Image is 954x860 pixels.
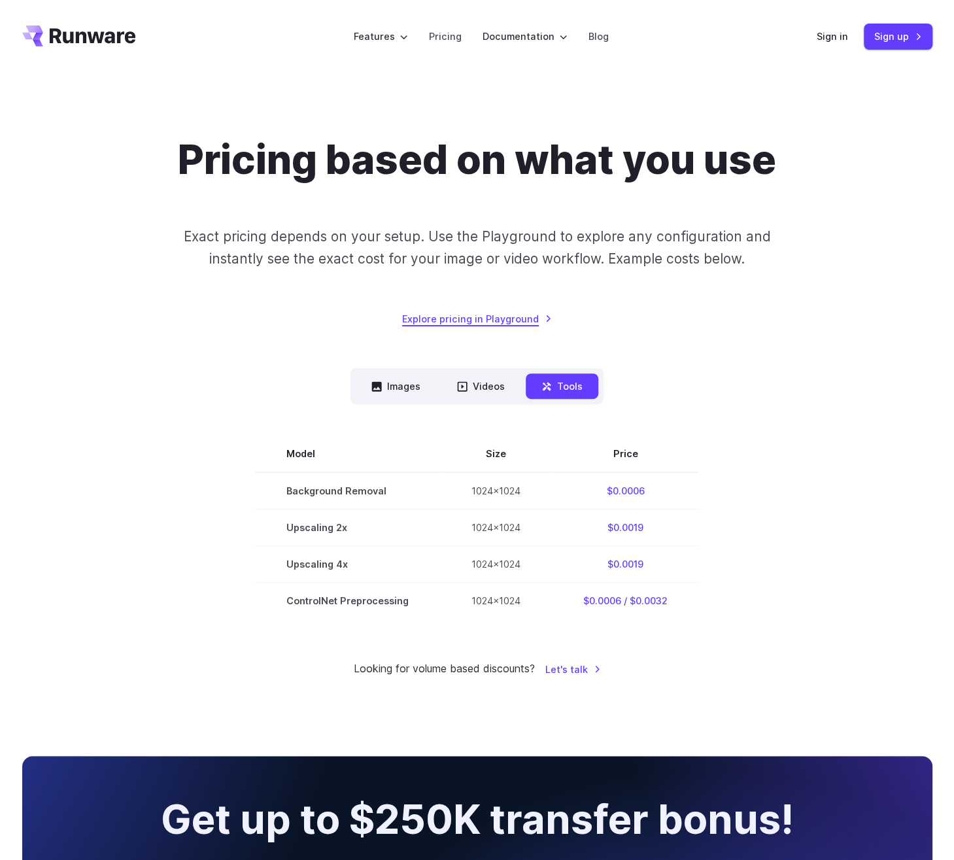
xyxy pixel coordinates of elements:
a: Sign in [817,29,848,44]
td: 1024x1024 [440,583,552,619]
th: Model [255,436,440,472]
td: ControlNet Preprocessing [255,583,440,619]
th: Size [440,436,552,472]
th: Price [552,436,699,472]
td: 1024x1024 [440,546,552,583]
td: $0.0006 [552,472,699,509]
td: 1024x1024 [440,472,552,509]
button: Tools [526,373,598,399]
p: Exact pricing depends on your setup. Use the Playground to explore any configuration and instantl... [158,226,795,269]
label: Features [354,29,408,44]
a: Explore pricing in Playground [402,311,552,326]
td: Upscaling 2x [255,509,440,546]
a: Blog [588,29,609,44]
button: Videos [441,373,520,399]
td: $0.0019 [552,509,699,546]
h1: Pricing based on what you use [178,136,776,184]
a: Sign up [864,24,932,49]
h2: Get up to $250K transfer bonus! [161,798,794,842]
td: 1024x1024 [440,509,552,546]
a: Go to / [22,26,136,46]
button: Images [356,373,436,399]
a: Pricing [429,29,462,44]
small: Looking for volume based discounts? [354,661,535,678]
td: Upscaling 4x [255,546,440,583]
td: $0.0019 [552,546,699,583]
td: $0.0006 / $0.0032 [552,583,699,619]
td: Background Removal [255,472,440,509]
label: Documentation [483,29,568,44]
a: Let's talk [545,662,601,677]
